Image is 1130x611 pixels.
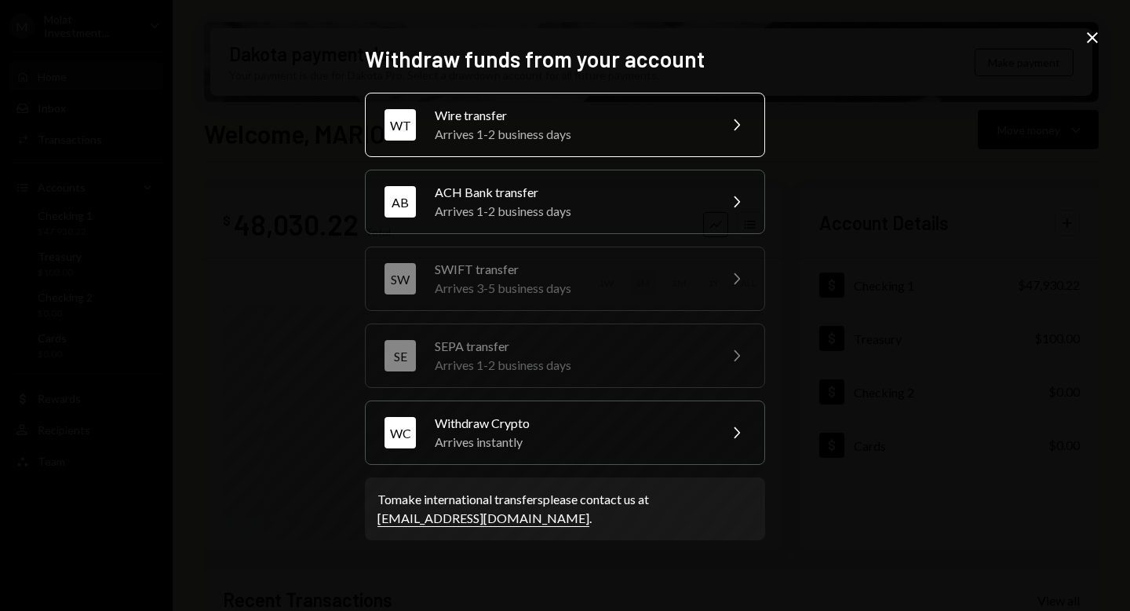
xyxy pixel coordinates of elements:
h2: Withdraw funds from your account [365,44,765,75]
button: ABACH Bank transferArrives 1-2 business days [365,170,765,234]
button: WTWire transferArrives 1-2 business days [365,93,765,157]
div: SEPA transfer [435,337,708,356]
div: SWIFT transfer [435,260,708,279]
a: [EMAIL_ADDRESS][DOMAIN_NAME] [377,510,589,527]
div: SE [385,340,416,371]
div: To make international transfers please contact us at . [377,490,753,528]
div: Withdraw Crypto [435,414,708,433]
div: AB [385,186,416,218]
div: Arrives 1-2 business days [435,125,708,144]
div: WT [385,109,416,141]
button: SESEPA transferArrives 1-2 business days [365,324,765,388]
div: SW [385,263,416,295]
div: Wire transfer [435,106,708,125]
button: WCWithdraw CryptoArrives instantly [365,401,765,465]
button: SWSWIFT transferArrives 3-5 business days [365,247,765,311]
div: Arrives instantly [435,433,708,452]
div: Arrives 1-2 business days [435,202,708,221]
div: WC [385,417,416,448]
div: Arrives 3-5 business days [435,279,708,298]
div: Arrives 1-2 business days [435,356,708,375]
div: ACH Bank transfer [435,183,708,202]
